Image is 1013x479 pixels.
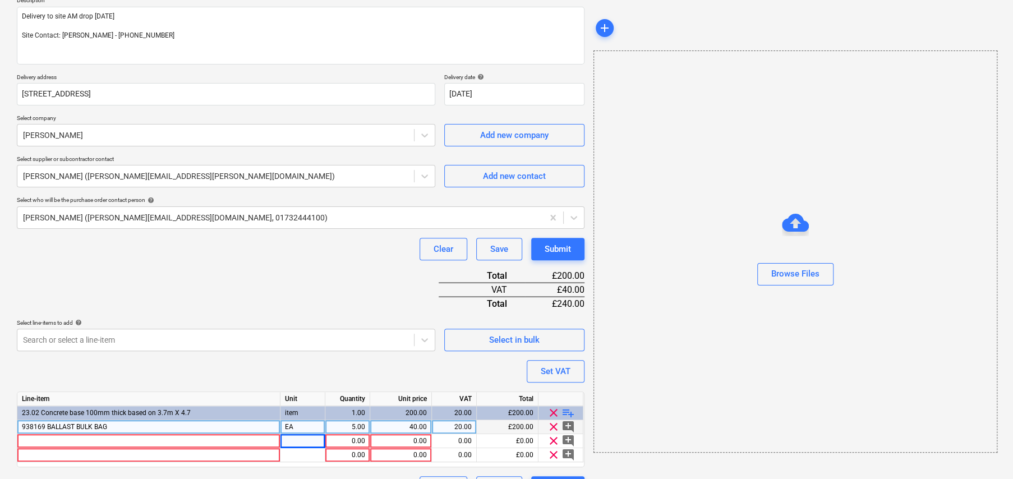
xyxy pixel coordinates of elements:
div: 20.00 [436,406,472,420]
div: Clear [434,242,453,256]
div: 40.00 [375,420,427,434]
span: add_comment [561,448,575,462]
button: Add new company [444,124,584,146]
div: Set VAT [541,364,570,379]
p: Select supplier or subcontractor contact [17,155,435,165]
span: help [73,319,82,326]
p: Delivery address [17,73,435,83]
div: 0.00 [375,434,427,448]
input: Delivery date not specified [444,83,584,105]
div: Select line-items to add [17,319,435,326]
iframe: Chat Widget [957,425,1013,479]
div: £40.00 [525,283,584,297]
div: item [280,406,325,420]
span: playlist_add [561,406,575,420]
div: 1.00 [330,406,365,420]
div: 200.00 [375,406,427,420]
div: Unit [280,392,325,406]
div: 0.00 [330,448,365,462]
span: add [598,21,611,35]
div: 0.00 [330,434,365,448]
span: add_comment [561,420,575,434]
div: Save [490,242,508,256]
span: clear [547,406,560,420]
button: Submit [531,238,584,260]
div: £200.00 [477,406,538,420]
textarea: Delivery to site AM drop [DATE] Site Contact: [PERSON_NAME] - [PHONE_NUMBER] [17,7,584,65]
div: Delivery date [444,73,584,81]
span: clear [547,420,560,434]
button: Save [476,238,522,260]
div: £200.00 [525,269,584,283]
div: Quantity [325,392,370,406]
div: Total [439,297,525,310]
p: Select company [17,114,435,124]
div: 0.00 [436,448,472,462]
span: 23.02 Concrete base 100mm thick based on 3.7m X 4.7 [22,409,191,417]
div: Browse Files [593,50,997,453]
div: Browse Files [771,266,819,281]
div: £200.00 [477,420,538,434]
span: help [145,197,154,204]
div: Add new company [480,128,549,142]
div: Line-item [17,392,280,406]
input: Delivery address [17,83,435,105]
button: Add new contact [444,165,584,187]
span: add_comment [561,434,575,448]
div: 0.00 [436,434,472,448]
div: 5.00 [330,420,365,434]
button: Browse Files [757,263,834,285]
button: Set VAT [527,360,584,383]
div: Select in bulk [489,333,540,347]
div: VAT [432,392,477,406]
div: Submit [545,242,571,256]
div: £0.00 [477,448,538,462]
div: Select who will be the purchase order contact person [17,196,584,204]
span: help [475,73,484,80]
div: Add new contact [483,169,546,183]
span: clear [547,434,560,448]
button: Clear [420,238,467,260]
div: VAT [439,283,525,297]
div: 0.00 [375,448,427,462]
div: Total [439,269,525,283]
button: Select in bulk [444,329,584,351]
span: 938169 BALLAST BULK BAG [22,423,107,431]
div: £240.00 [525,297,584,310]
span: clear [547,448,560,462]
div: £0.00 [477,434,538,448]
div: Unit price [370,392,432,406]
div: Total [477,392,538,406]
div: 20.00 [436,420,472,434]
div: EA [280,420,325,434]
